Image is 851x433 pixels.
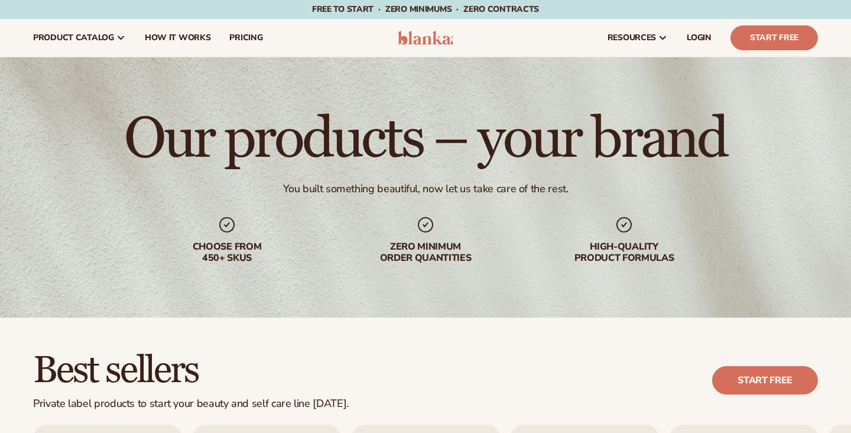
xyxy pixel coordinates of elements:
[33,351,349,390] h2: Best sellers
[312,4,539,15] span: Free to start · ZERO minimums · ZERO contracts
[687,33,712,43] span: LOGIN
[350,241,501,264] div: Zero minimum order quantities
[24,19,135,57] a: product catalog
[398,31,454,45] img: logo
[229,33,262,43] span: pricing
[124,111,726,168] h1: Our products – your brand
[283,182,569,196] div: You built something beautiful, now let us take care of the rest.
[135,19,220,57] a: How It Works
[677,19,721,57] a: LOGIN
[608,33,656,43] span: resources
[220,19,272,57] a: pricing
[33,33,114,43] span: product catalog
[145,33,211,43] span: How It Works
[712,366,818,395] a: Start free
[151,241,303,264] div: Choose from 450+ Skus
[598,19,677,57] a: resources
[33,398,349,411] div: Private label products to start your beauty and self care line [DATE].
[730,25,818,50] a: Start Free
[548,241,700,264] div: High-quality product formulas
